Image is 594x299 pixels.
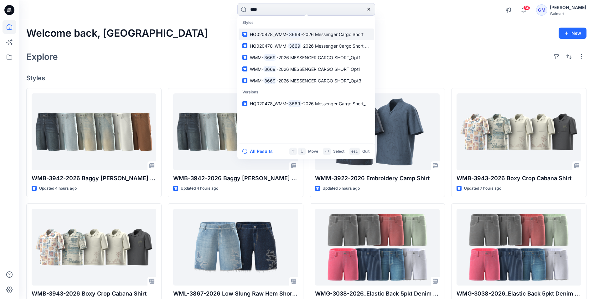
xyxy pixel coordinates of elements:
[26,28,208,39] h2: Welcome back, [GEOGRAPHIC_DATA]
[301,32,364,37] span: -2026 Messenger Cargo Short
[301,43,377,49] span: -2026 Messenger Cargo Short_Opt-2
[315,209,440,286] a: WMG-3038-2026_Elastic Back 5pkt Denim Shorts 3 Inseam
[550,11,586,16] div: Walmart
[457,289,581,298] p: WMG-3038-2026_Elastic Back 5pkt Denim Shorts 3 Inseam - Cost Opt
[239,63,374,75] a: WMM-3669-2026 MESSENGER CARGO SHORT_Opt1
[288,42,301,50] mark: 3669
[362,148,369,155] p: Quit
[239,29,374,40] a: HQ020478_WMM-3669-2026 Messenger Cargo Short
[536,4,547,16] div: GM
[173,93,298,170] a: WMB-3942-2026 Baggy Carpenter Short
[32,93,156,170] a: WMB-3942-2026 Baggy Carpenter Short
[301,101,406,106] span: -2026 Messenger Cargo Short_Opt-2_Full Colorway
[32,209,156,286] a: WMB-3943-2026 Boxy Crop Cabana Shirt
[181,185,218,192] p: Updated 4 hours ago
[457,174,581,183] p: WMB-3943-2026 Boxy Crop Cabana Shirt
[333,148,344,155] p: Select
[239,98,374,109] a: HQ020478_WMM-3669-2026 Messenger Cargo Short_Opt-2_Full Colorway
[315,93,440,170] a: WMM-3922-2026 Embroidery Camp Shirt
[351,148,358,155] p: esc
[26,52,58,62] h2: Explore
[288,100,301,107] mark: 3669
[239,75,374,87] a: WMM-3669-2026 MESSENGER CARGO SHORT_Opt3
[276,55,361,60] span: -2026 MESSENGER CARGO SHORT_Opt1
[308,148,318,155] p: Move
[173,289,298,298] p: WML-3867-2026 Low Slung Raw Hem Short - Inseam 7"
[288,31,301,38] mark: 3669
[173,209,298,286] a: WML-3867-2026 Low Slung Raw Hem Short - Inseam 7"
[242,148,277,155] button: All Results
[250,101,288,106] span: HQ020478_WMM-
[250,66,263,72] span: WMM-
[39,185,77,192] p: Updated 4 hours ago
[315,174,440,183] p: WMM-3922-2026 Embroidery Camp Shirt
[457,209,581,286] a: WMG-3038-2026_Elastic Back 5pkt Denim Shorts 3 Inseam - Cost Opt
[250,32,288,37] span: HQ020478_WMM-
[263,77,276,84] mark: 3669
[550,4,586,11] div: [PERSON_NAME]
[523,5,530,10] span: 30
[263,66,276,73] mark: 3669
[464,185,501,192] p: Updated 7 hours ago
[250,78,263,83] span: WMM-
[457,93,581,170] a: WMB-3943-2026 Boxy Crop Cabana Shirt
[239,17,374,29] p: Styles
[559,28,586,39] button: New
[315,289,440,298] p: WMG-3038-2026_Elastic Back 5pkt Denim Shorts 3 Inseam
[250,43,288,49] span: HQ020478_WMM-
[32,174,156,183] p: WMB-3942-2026 Baggy [PERSON_NAME] Short
[276,66,361,72] span: -2026 MESSENGER CARGO SHORT_Opt1
[32,289,156,298] p: WMB-3943-2026 Boxy Crop Cabana Shirt
[26,74,586,82] h4: Styles
[239,87,374,98] p: Versions
[239,40,374,52] a: HQ020478_WMM-3669-2026 Messenger Cargo Short_Opt-2
[276,78,361,83] span: -2026 MESSENGER CARGO SHORT_Opt3
[239,52,374,63] a: WMM-3669-2026 MESSENGER CARGO SHORT_Opt1
[173,174,298,183] p: WMB-3942-2026 Baggy [PERSON_NAME] Short
[323,185,360,192] p: Updated 5 hours ago
[250,55,263,60] span: WMM-
[263,54,276,61] mark: 3669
